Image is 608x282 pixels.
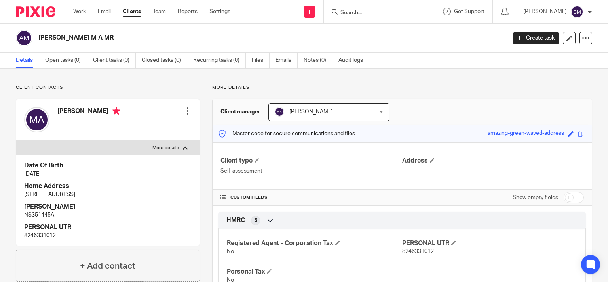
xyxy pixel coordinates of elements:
[98,8,111,15] a: Email
[226,216,245,224] span: HMRC
[402,249,434,254] span: 8246331012
[57,107,120,117] h4: [PERSON_NAME]
[488,129,564,138] div: amazing-green-waved-address
[513,32,559,44] a: Create task
[338,53,369,68] a: Audit logs
[289,109,333,115] span: [PERSON_NAME]
[220,194,402,201] h4: CUSTOM FIELDS
[24,190,192,198] p: [STREET_ADDRESS]
[123,8,141,15] a: Clients
[220,157,402,165] h4: Client type
[80,260,135,272] h4: + Add contact
[16,84,200,91] p: Client contacts
[93,53,136,68] a: Client tasks (0)
[304,53,332,68] a: Notes (0)
[571,6,583,18] img: svg%3E
[153,8,166,15] a: Team
[142,53,187,68] a: Closed tasks (0)
[402,157,584,165] h4: Address
[24,223,192,232] h4: PERSONAL UTR
[275,107,284,117] img: svg%3E
[454,9,484,14] span: Get Support
[152,145,179,151] p: More details
[227,249,234,254] span: No
[178,8,198,15] a: Reports
[24,161,192,170] h4: Date Of Birth
[220,167,402,175] p: Self-assessment
[24,170,192,178] p: [DATE]
[45,53,87,68] a: Open tasks (0)
[24,211,192,219] p: NS351445A
[73,8,86,15] a: Work
[38,34,408,42] h2: [PERSON_NAME] M A MR
[254,217,257,224] span: 3
[340,10,411,17] input: Search
[24,232,192,240] p: 8246331012
[523,8,567,15] p: [PERSON_NAME]
[402,239,578,247] h4: PERSONAL UTR
[193,53,246,68] a: Recurring tasks (0)
[212,84,592,91] p: More details
[16,53,39,68] a: Details
[24,107,49,132] img: svg%3E
[227,268,402,276] h4: Personal Tax
[220,108,260,116] h3: Client manager
[227,239,402,247] h4: Registered Agent - Corporation Tax
[112,107,120,115] i: Primary
[16,30,32,46] img: svg%3E
[16,6,55,17] img: Pixie
[218,130,355,138] p: Master code for secure communications and files
[24,182,192,190] h4: Home Address
[24,203,192,211] h4: [PERSON_NAME]
[209,8,230,15] a: Settings
[252,53,270,68] a: Files
[275,53,298,68] a: Emails
[513,194,558,201] label: Show empty fields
